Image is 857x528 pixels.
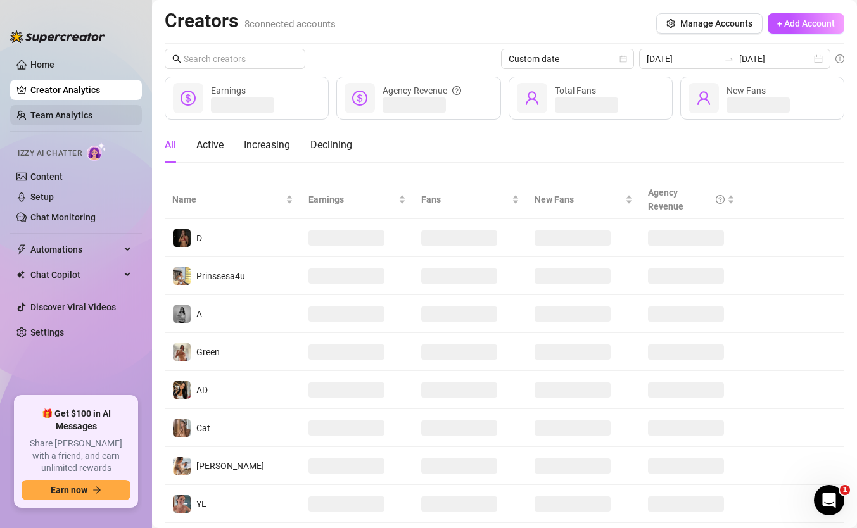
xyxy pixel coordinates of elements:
[414,180,527,219] th: Fans
[22,480,130,500] button: Earn nowarrow-right
[165,9,336,33] h2: Creators
[181,91,196,106] span: dollar-circle
[22,437,130,475] span: Share [PERSON_NAME] with a friend, and earn unlimited rewards
[184,52,288,66] input: Search creators
[30,60,54,70] a: Home
[727,85,766,96] span: New Fans
[196,309,202,319] span: A
[92,486,101,494] span: arrow-right
[739,52,811,66] input: End date
[196,233,202,243] span: D
[196,461,264,471] span: [PERSON_NAME]
[555,85,596,96] span: Total Fans
[87,142,106,161] img: AI Chatter
[10,30,105,43] img: logo-BBDzfeDw.svg
[666,19,675,28] span: setting
[535,192,623,206] span: New Fans
[308,192,397,206] span: Earnings
[656,13,763,34] button: Manage Accounts
[16,244,27,255] span: thunderbolt
[196,499,206,509] span: YL
[301,180,414,219] th: Earnings
[30,80,132,100] a: Creator Analytics
[196,347,220,357] span: Green
[30,192,54,202] a: Setup
[165,137,176,153] div: All
[724,54,734,64] span: to
[244,18,336,30] span: 8 connected accounts
[244,137,290,153] div: Increasing
[196,137,224,153] div: Active
[173,495,191,513] img: YL
[724,54,734,64] span: swap-right
[30,172,63,182] a: Content
[680,18,752,28] span: Manage Accounts
[619,55,627,63] span: calendar
[173,457,191,475] img: Lex Angel
[352,91,367,106] span: dollar-circle
[310,137,352,153] div: Declining
[30,212,96,222] a: Chat Monitoring
[173,343,191,361] img: Green
[30,265,120,285] span: Chat Copilot
[30,327,64,337] a: Settings
[30,239,120,260] span: Automations
[509,49,626,68] span: Custom date
[173,305,191,323] img: A
[172,54,181,63] span: search
[196,271,245,281] span: Prinssesa4u
[22,408,130,432] span: 🎁 Get $100 in AI Messages
[18,148,82,160] span: Izzy AI Chatter
[527,180,640,219] th: New Fans
[51,485,87,495] span: Earn now
[173,267,191,285] img: Prinssesa4u
[835,54,844,63] span: info-circle
[173,419,191,437] img: Cat
[173,381,191,399] img: AD
[172,192,283,206] span: Name
[30,302,116,312] a: Discover Viral Videos
[196,385,208,395] span: AD
[173,229,191,247] img: D
[696,91,711,106] span: user
[196,423,210,433] span: Cat
[777,18,835,28] span: + Add Account
[840,485,850,495] span: 1
[716,185,725,213] span: question-circle
[452,84,461,97] span: question-circle
[383,84,461,97] div: Agency Revenue
[768,13,844,34] button: + Add Account
[648,185,725,213] div: Agency Revenue
[211,85,246,96] span: Earnings
[16,270,25,279] img: Chat Copilot
[524,91,540,106] span: user
[647,52,719,66] input: Start date
[814,485,844,515] iframe: Intercom live chat
[165,180,301,219] th: Name
[421,192,509,206] span: Fans
[30,110,92,120] a: Team Analytics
